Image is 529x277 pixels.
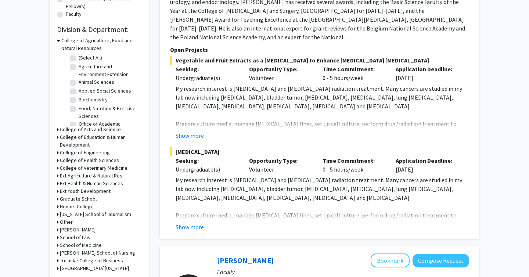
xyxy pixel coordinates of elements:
[60,149,110,157] h3: College of Engineering
[170,147,469,156] span: [MEDICAL_DATA]
[79,54,102,62] label: (Select All)
[176,73,238,82] div: Undergraduate(s)
[60,164,127,172] h3: College of Veterinary Medicine
[217,267,469,276] p: Faculty
[60,180,123,187] h3: Ext Health & Human Sciences
[60,211,131,218] h3: [US_STATE] School of Journalism
[317,65,391,82] div: 0 - 5 hours/week
[79,105,140,120] label: Food, Nutrition & Exercise Sciences
[170,45,469,54] p: Open Projects
[57,25,141,34] h2: Division & Department:
[176,65,238,73] p: Seeking:
[317,156,391,174] div: 0 - 5 hours/week
[244,156,317,174] div: Volunteer
[176,223,204,231] button: Show more
[176,212,461,237] span: Prepare culture media, manage [MEDICAL_DATA] lines, set up cell culture, perform drug/radiation t...
[60,157,119,164] h3: College of Health Sciences
[79,78,114,86] label: Animal Sciences
[176,176,462,201] span: My research interest is [MEDICAL_DATA] and [MEDICAL_DATA] radiation treatment. Many cancers are s...
[60,265,129,272] h3: [GEOGRAPHIC_DATA][US_STATE]
[60,126,121,133] h3: College of Arts and Science
[79,63,140,78] label: Agriculture and Environment Extension
[217,256,274,265] a: [PERSON_NAME]
[249,65,312,73] p: Opportunity Type:
[79,96,108,104] label: Biochemistry
[79,120,140,136] label: Office of Academic Programs
[244,65,317,82] div: Volunteer
[60,234,90,241] h3: School of Law
[61,37,141,52] h3: College of Agriculture, Food and Natural Resources
[79,87,131,95] label: Applied Social Sciences
[60,249,135,257] h3: [PERSON_NAME] School of Nursing
[6,244,31,271] iframe: Chat
[176,85,462,110] span: My research interest is [MEDICAL_DATA] and [MEDICAL_DATA] radiation treatment. Many cancers are s...
[371,253,410,267] button: Add Wouter Montfrooij to Bookmarks
[176,156,238,165] p: Seeking:
[60,203,94,211] h3: Honors College
[60,172,122,180] h3: Ext Agriculture & Natural Res
[390,65,464,82] div: [DATE]
[60,241,102,249] h3: School of Medicine
[60,218,73,226] h3: Other
[60,226,96,234] h3: [PERSON_NAME]
[413,254,469,267] button: Compose Request to Wouter Montfrooij
[396,65,458,73] p: Application Deadline:
[170,56,469,65] span: Vegetable and Fruit Extracts as a [MEDICAL_DATA] to Enhance [MEDICAL_DATA] [MEDICAL_DATA]
[396,156,458,165] p: Application Deadline:
[176,165,238,174] div: Undergraduate(s)
[249,156,312,165] p: Opportunity Type:
[60,257,123,265] h3: Trulaske College of Business
[60,187,111,195] h3: Ext Youth Development
[60,195,97,203] h3: Graduate School
[60,133,141,149] h3: College of Education & Human Development
[390,156,464,174] div: [DATE]
[176,120,461,145] span: Prepare culture media, manage [MEDICAL_DATA] lines, set up cell culture, perform drug/radiation t...
[66,10,82,18] label: Faculty
[176,131,204,140] button: Show more
[323,156,385,165] p: Time Commitment:
[323,65,385,73] p: Time Commitment:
